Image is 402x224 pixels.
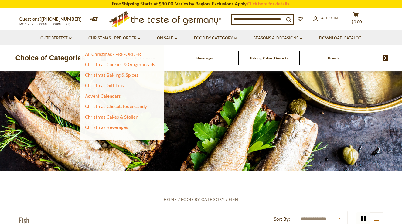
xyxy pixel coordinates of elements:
a: Christmas Gift Tins [85,83,124,88]
a: Christmas - PRE-ORDER [88,35,140,42]
a: Christmas Beverages [85,124,128,130]
a: Click here for details. [247,1,290,6]
a: Download Catalog [319,35,362,42]
a: Beverages [196,56,213,60]
label: Sort By: [274,215,290,223]
a: Christmas Chocolates & Candy [85,104,147,109]
span: MON - FRI, 9:00AM - 5:00PM (EST) [19,22,70,26]
a: Account [313,15,340,22]
a: Christmas Baking & Spices [85,72,138,78]
a: Advent Calendars [85,93,121,99]
a: Food By Category [194,35,237,42]
a: Christmas Cookies & Gingerbreads [85,62,155,67]
a: Oktoberfest [40,35,72,42]
a: On Sale [157,35,177,42]
a: Seasons & Occasions [254,35,302,42]
a: Home [164,197,177,202]
a: Fish [229,197,238,202]
p: Questions? [19,15,86,23]
a: Breads [328,56,339,60]
a: Christmas Cakes & Stollen [85,114,138,120]
a: All Christmas - PRE-ORDER [85,51,141,57]
span: $0.00 [351,19,362,24]
a: Food By Category [181,197,225,202]
span: Account [321,15,340,20]
button: $0.00 [347,12,365,27]
img: next arrow [383,55,388,61]
a: Baking, Cakes, Desserts [250,56,288,60]
a: [PHONE_NUMBER] [41,16,82,22]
